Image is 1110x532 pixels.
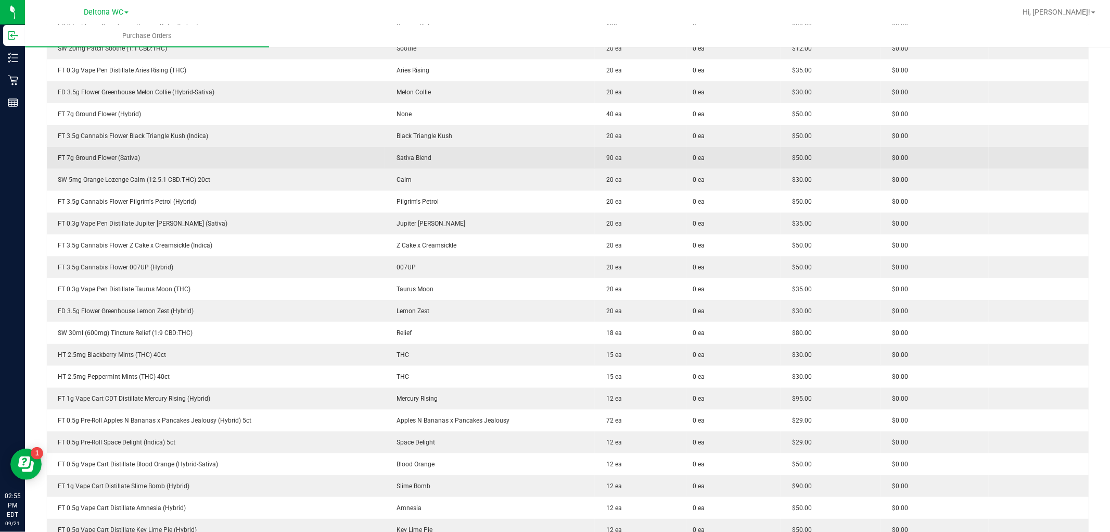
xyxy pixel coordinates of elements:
a: Purchase Orders [25,25,269,47]
span: Sativa Blend [391,154,431,162]
span: Black Triangle Kush [391,132,452,140]
span: Deltona WC [84,8,123,17]
span: 12 ea [601,461,622,468]
span: Slime Bomb [391,482,430,490]
inline-svg: Inbound [8,30,18,41]
span: Taurus Moon [391,286,433,293]
span: 0 ea [693,88,705,97]
div: FT 1g Vape Cart CDT Distillate Mercury Rising (Hybrid) [53,394,379,403]
span: Z Cake x Creamsickle [391,242,456,249]
span: $0.00 [887,198,909,205]
span: $29.00 [787,439,812,446]
p: 02:55 PM EDT [5,491,20,519]
span: $0.00 [887,110,909,118]
span: 20 ea [601,45,622,52]
span: 0 ea [693,394,705,403]
span: $12.00 [787,45,812,52]
span: $0.00 [887,176,909,183]
span: 12 ea [601,395,622,402]
span: $30.00 [787,351,812,358]
span: $30.00 [787,373,812,380]
iframe: Resource center [10,449,42,480]
span: $0.00 [887,154,909,162]
span: $0.00 [887,373,909,380]
span: $30.00 [787,89,812,96]
span: $50.00 [787,132,812,140]
inline-svg: Retail [8,75,18,85]
span: $0.00 [887,132,909,140]
div: FT 0.3g Vape Pen Distillate Taurus Moon (THC) [53,284,379,294]
span: $0.00 [887,329,909,337]
span: 20 ea [601,220,622,227]
span: 0 ea [693,219,705,228]
span: Pilgrim's Petrol [391,198,439,205]
span: 40 ea [601,110,622,118]
span: $50.00 [787,198,812,205]
span: $0.00 [887,242,909,249]
inline-svg: Inventory [8,53,18,63]
span: $35.00 [787,220,812,227]
span: 0 ea [693,438,705,447]
span: 0 ea [693,175,705,184]
div: SW 30ml (600mg) Tincture Relief (1:9 CBD:THC) [53,328,379,338]
div: FT 3.5g Cannabis Flower 007UP (Hybrid) [53,263,379,272]
span: $50.00 [787,461,812,468]
div: FT 7g Ground Flower (Hybrid) [53,109,379,119]
span: $0.00 [887,504,909,512]
span: Lemon Zest [391,307,429,315]
span: 20 ea [601,307,622,315]
span: 0 ea [693,241,705,250]
span: 0 ea [693,284,705,294]
span: Blood Orange [391,461,435,468]
span: $0.00 [887,439,909,446]
div: FT 3.5g Cannabis Flower Z Cake x Creamsickle (Indica) [53,241,379,250]
span: 12 ea [601,504,622,512]
span: 0 ea [693,44,705,53]
span: 0 ea [693,416,705,425]
span: $30.00 [787,307,812,315]
span: 0 ea [693,66,705,75]
span: $0.00 [887,395,909,402]
p: 09/21 [5,519,20,527]
span: $0.00 [887,461,909,468]
span: Aries Rising [391,67,429,74]
span: $50.00 [787,242,812,249]
div: FT 0.5g Pre-Roll Apples N Bananas x Pancakes Jealousy (Hybrid) 5ct [53,416,379,425]
div: FT 0.5g Vape Cart Distillate Amnesia (Hybrid) [53,503,379,513]
span: $0.00 [887,67,909,74]
span: 0 ea [693,481,705,491]
span: 90 ea [601,154,622,162]
span: 0 ea [693,460,705,469]
span: 0 ea [693,197,705,206]
span: $50.00 [787,504,812,512]
span: 20 ea [601,242,622,249]
span: 0 ea [693,131,705,141]
span: 12 ea [601,439,622,446]
span: 20 ea [601,286,622,293]
span: Relief [391,329,412,337]
div: FT 0.5g Vape Cart Distillate Blood Orange (Hybrid-Sativa) [53,460,379,469]
span: $35.00 [787,67,812,74]
span: $0.00 [887,89,909,96]
span: $0.00 [887,417,909,424]
div: FT 1g Vape Cart Distillate Slime Bomb (Hybrid) [53,481,379,491]
span: 12 ea [601,482,622,490]
span: $50.00 [787,154,812,162]
span: $29.00 [787,417,812,424]
div: FD 3.5g Flower Greenhouse Lemon Zest (Hybrid) [53,306,379,316]
span: 0 ea [693,306,705,316]
div: FT 3.5g Cannabis Flower Black Triangle Kush (Indica) [53,131,379,141]
span: 20 ea [601,264,622,271]
span: Amnesia [391,504,422,512]
span: THC [391,373,409,380]
span: $0.00 [887,286,909,293]
span: $80.00 [787,329,812,337]
span: $0.00 [887,351,909,358]
span: $0.00 [887,264,909,271]
span: $0.00 [887,220,909,227]
span: $90.00 [787,482,812,490]
div: FT 0.5g Pre-Roll Space Delight (Indica) 5ct [53,438,379,447]
span: Purchase Orders [108,31,186,41]
span: 18 ea [601,329,622,337]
